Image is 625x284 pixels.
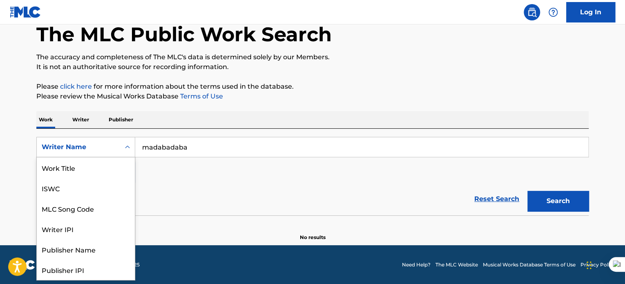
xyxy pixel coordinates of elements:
[37,178,135,198] div: ISWC
[36,22,332,47] h1: The MLC Public Work Search
[10,260,35,270] img: logo
[36,62,589,72] p: It is not an authoritative source for recording information.
[106,111,136,128] p: Publisher
[36,52,589,62] p: The accuracy and completeness of The MLC's data is determined solely by our Members.
[402,261,431,268] a: Need Help?
[548,7,558,17] img: help
[524,4,540,20] a: Public Search
[37,219,135,239] div: Writer IPI
[566,2,615,22] a: Log In
[37,239,135,259] div: Publisher Name
[36,137,589,215] form: Search Form
[584,245,625,284] iframe: Chat Widget
[37,157,135,178] div: Work Title
[37,198,135,219] div: MLC Song Code
[300,224,326,241] p: No results
[10,6,41,18] img: MLC Logo
[179,92,223,100] a: Terms of Use
[483,261,576,268] a: Musical Works Database Terms of Use
[580,261,615,268] a: Privacy Policy
[42,142,115,152] div: Writer Name
[470,190,523,208] a: Reset Search
[36,92,589,101] p: Please review the Musical Works Database
[527,191,589,211] button: Search
[37,259,135,280] div: Publisher IPI
[545,4,561,20] div: Help
[36,111,55,128] p: Work
[60,83,92,90] a: click here
[435,261,478,268] a: The MLC Website
[587,253,592,277] div: Drag
[527,7,537,17] img: search
[36,82,589,92] p: Please for more information about the terms used in the database.
[70,111,92,128] p: Writer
